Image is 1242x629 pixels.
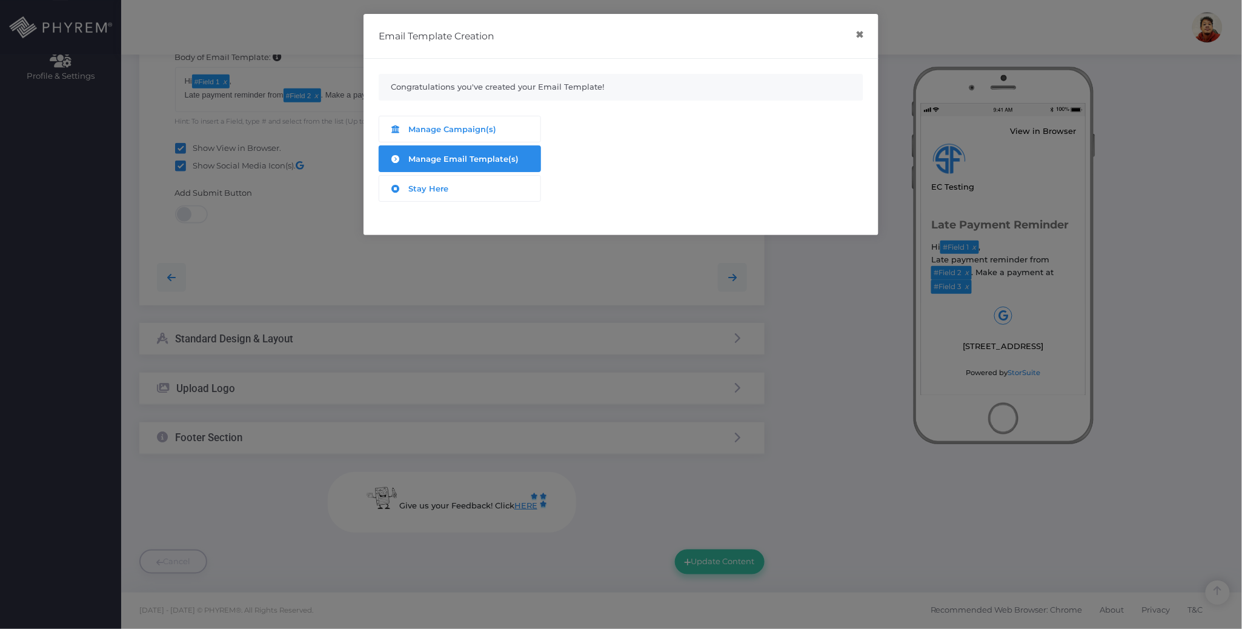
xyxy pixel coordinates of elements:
[379,29,494,43] h5: Email Template Creation
[379,145,541,172] a: Manage Email Template(s)
[379,74,863,101] p: Congratulations you've created your Email Template!
[848,21,871,48] button: Close
[409,124,497,134] span: Manage Campaign(s)
[409,184,449,193] span: Stay Here
[409,154,519,164] span: Manage Email Template(s)
[379,116,541,142] a: Manage Campaign(s)
[379,175,541,202] a: Stay Here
